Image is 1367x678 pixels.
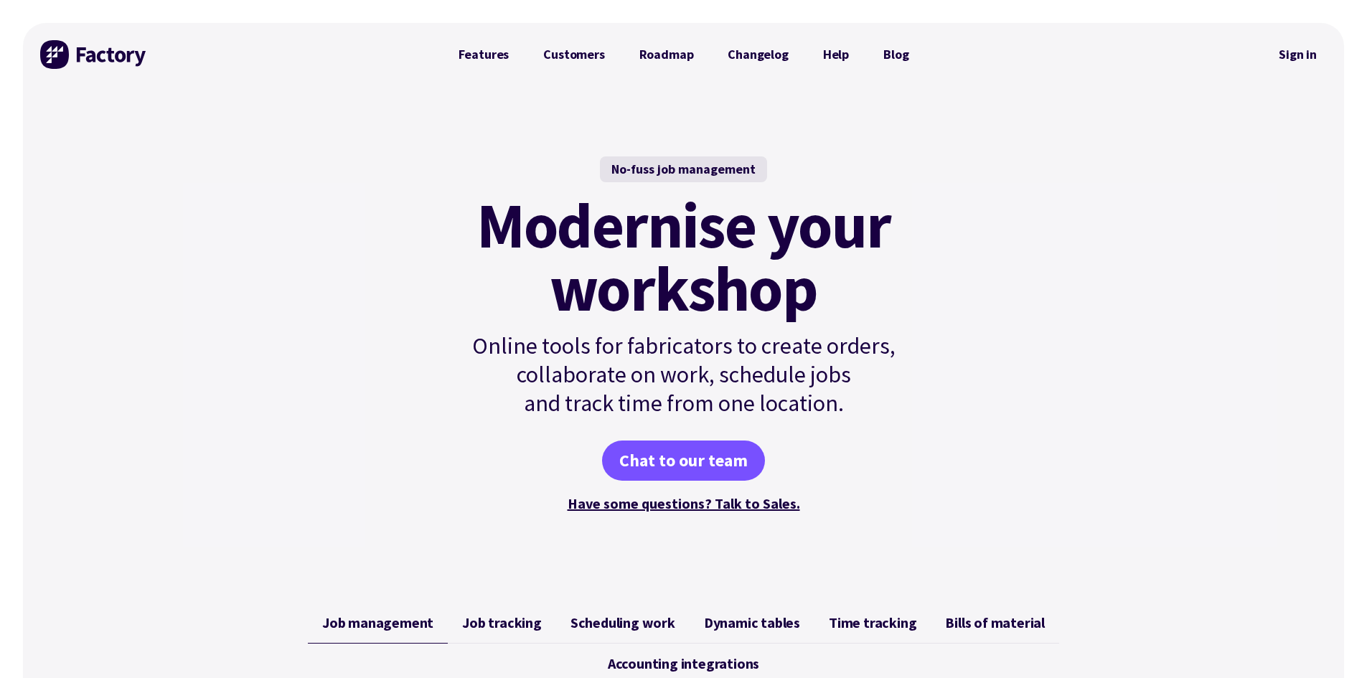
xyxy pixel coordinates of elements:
[526,40,621,69] a: Customers
[600,156,767,182] div: No-fuss job management
[476,194,891,320] mark: Modernise your workshop
[704,614,800,631] span: Dynamic tables
[806,40,866,69] a: Help
[441,40,926,69] nav: Primary Navigation
[40,40,148,69] img: Factory
[441,331,926,418] p: Online tools for fabricators to create orders, collaborate on work, schedule jobs and track time ...
[570,614,675,631] span: Scheduling work
[710,40,805,69] a: Changelog
[829,614,916,631] span: Time tracking
[945,614,1045,631] span: Bills of material
[608,655,759,672] span: Accounting integrations
[441,40,527,69] a: Features
[322,614,433,631] span: Job management
[866,40,926,69] a: Blog
[622,40,711,69] a: Roadmap
[602,441,765,481] a: Chat to our team
[1269,38,1327,71] nav: Secondary Navigation
[568,494,800,512] a: Have some questions? Talk to Sales.
[1269,38,1327,71] a: Sign in
[462,614,542,631] span: Job tracking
